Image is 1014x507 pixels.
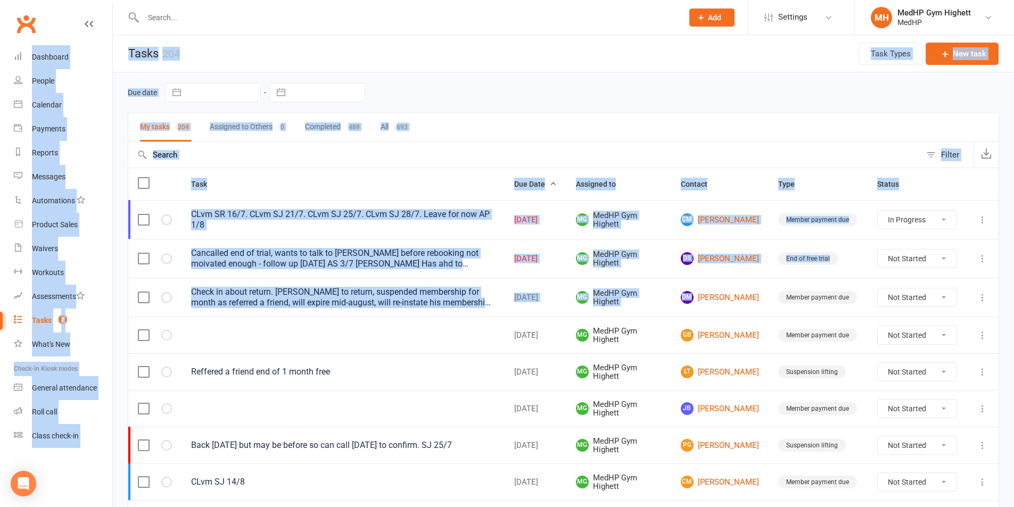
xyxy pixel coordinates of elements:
button: Completed489 [305,113,362,142]
button: Assigned to [576,178,628,190]
div: Waivers [32,244,58,253]
span: MedHP Gym Highett [576,437,662,454]
div: 0 [278,122,287,132]
a: CM[PERSON_NAME] [681,213,759,226]
div: [DATE] [514,478,557,487]
span: MedHP Gym Highett [576,400,662,418]
div: CLvm SJ 14/8 [191,477,495,487]
div: CLvm SR 16/7. CLvm SJ 21/7. CLvm SJ 25/7. CLvm SJ 28/7. Leave for now AP 1/8 [191,209,495,230]
span: LT [681,365,694,378]
a: Waivers [14,237,112,261]
a: Payments [14,117,112,141]
span: MedHP Gym Highett [576,211,662,229]
div: [DATE] [514,404,557,413]
div: 489 [346,122,362,132]
div: Class check-in [32,431,79,440]
span: MedHP Gym Highett [576,289,662,306]
div: [DATE] [514,331,557,340]
div: People [32,77,54,85]
div: Back [DATE] but may be before so can call [DATE] to confirm. SJ 25/7 [191,440,495,451]
div: Dashboard [32,53,69,61]
span: Add [708,13,721,22]
a: JB[PERSON_NAME] [681,402,759,415]
button: Task [191,178,219,190]
div: MedHP Gym Highett [897,8,971,18]
span: MG [576,476,589,488]
span: MG [576,329,589,342]
a: Calendar [14,93,112,117]
div: End of free trial [778,252,838,265]
span: MedHP Gym Highett [576,250,662,268]
span: MedHP Gym Highett [576,473,662,491]
div: Reffered a friend end of 1 month free [191,367,495,377]
a: Clubworx [13,11,39,37]
a: Product Sales [14,213,112,237]
div: Automations [32,196,75,205]
span: GB [681,329,694,342]
span: MG [576,365,589,378]
div: Payments [32,124,65,133]
button: Task Types [859,43,923,65]
span: Contact [681,180,719,188]
span: Assigned to [576,180,628,188]
button: New task [926,43,999,65]
button: All693 [381,113,410,142]
a: Class kiosk mode [14,424,112,448]
div: [DATE] [514,441,557,450]
div: Member payment due [778,291,857,304]
span: CM [681,476,694,488]
a: GB[PERSON_NAME] [681,329,759,342]
div: Workouts [32,268,64,277]
span: MG [576,439,589,452]
span: MG [576,213,589,226]
div: Member payment due [778,213,857,226]
button: Filter [921,142,974,168]
label: Due date [128,88,157,97]
a: Assessments [14,285,112,309]
a: Roll call [14,400,112,424]
div: Suspension lifting [778,365,846,378]
span: 2 [59,315,67,324]
a: DM[PERSON_NAME] [681,291,759,304]
h1: Tasks [113,35,180,72]
span: CM [681,213,694,226]
button: Assigned to Others0 [210,113,287,142]
div: 204 [162,47,180,60]
a: CM[PERSON_NAME] [681,476,759,488]
span: JB [681,402,694,415]
a: Messages [14,165,112,189]
div: Reports [32,148,58,157]
div: General attendance [32,384,97,392]
div: What's New [32,340,70,348]
div: Calendar [32,101,62,109]
a: PG[PERSON_NAME] [681,439,759,452]
div: MedHP [897,18,971,27]
span: Type [778,180,806,188]
a: Automations [14,189,112,213]
div: [DATE] [514,254,557,263]
div: [DATE] [514,368,557,377]
div: Member payment due [778,402,857,415]
a: LT[PERSON_NAME] [681,365,759,378]
a: People [14,69,112,93]
div: Product Sales [32,220,78,229]
div: Roll call [32,408,57,416]
span: PG [681,439,694,452]
span: MG [576,402,589,415]
span: MG [576,291,589,304]
a: What's New [14,333,112,356]
span: DM [681,291,694,304]
div: [DATE] [514,293,557,302]
div: Messages [32,172,65,181]
a: Tasks 2 [14,309,112,333]
a: Workouts [14,261,112,285]
span: Due Date [514,180,557,188]
input: Search... [140,10,675,25]
span: MedHP Gym Highett [576,363,662,381]
a: Dashboard [14,45,112,69]
button: Add [689,9,735,27]
span: Status [877,180,911,188]
span: DS [681,252,694,265]
div: Check in about return. [PERSON_NAME] to return, suspended membership for month as referred a frie... [191,287,495,308]
div: Filter [941,148,959,161]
